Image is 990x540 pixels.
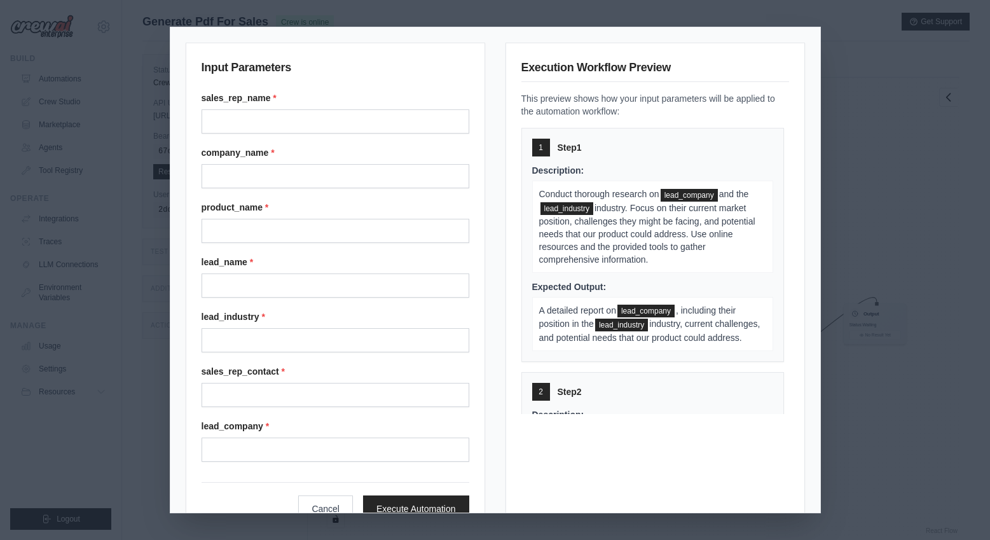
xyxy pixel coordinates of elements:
span: lead_industry [540,202,593,215]
span: Expected Output: [532,282,607,292]
button: Execute Automation [363,495,469,522]
label: lead_name [202,256,469,268]
span: Conduct thorough research on [539,189,659,199]
span: A detailed report on [539,305,616,315]
button: Cancel [298,495,353,522]
span: Step 2 [558,385,582,398]
label: product_name [202,201,469,214]
span: industry, current challenges, and potential needs that our product could address. [539,319,760,342]
label: lead_industry [202,310,469,323]
label: sales_rep_name [202,92,469,104]
span: 2 [539,387,543,397]
label: lead_company [202,420,469,433]
h3: Input Parameters [202,59,469,81]
span: industry. Focus on their current market position, challenges they might be facing, and potential ... [539,203,755,265]
span: Description: [532,410,584,420]
p: This preview shows how your input parameters will be applied to the automation workflow: [521,92,789,118]
span: lead_company [617,305,675,317]
span: lead_industry [595,319,648,331]
label: sales_rep_contact [202,365,469,378]
label: company_name [202,146,469,159]
span: Step 1 [558,141,582,154]
span: Description: [532,165,584,176]
h3: Execution Workflow Preview [521,59,789,82]
span: 1 [539,142,543,153]
span: lead_company [661,189,718,202]
span: and the [719,189,749,199]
